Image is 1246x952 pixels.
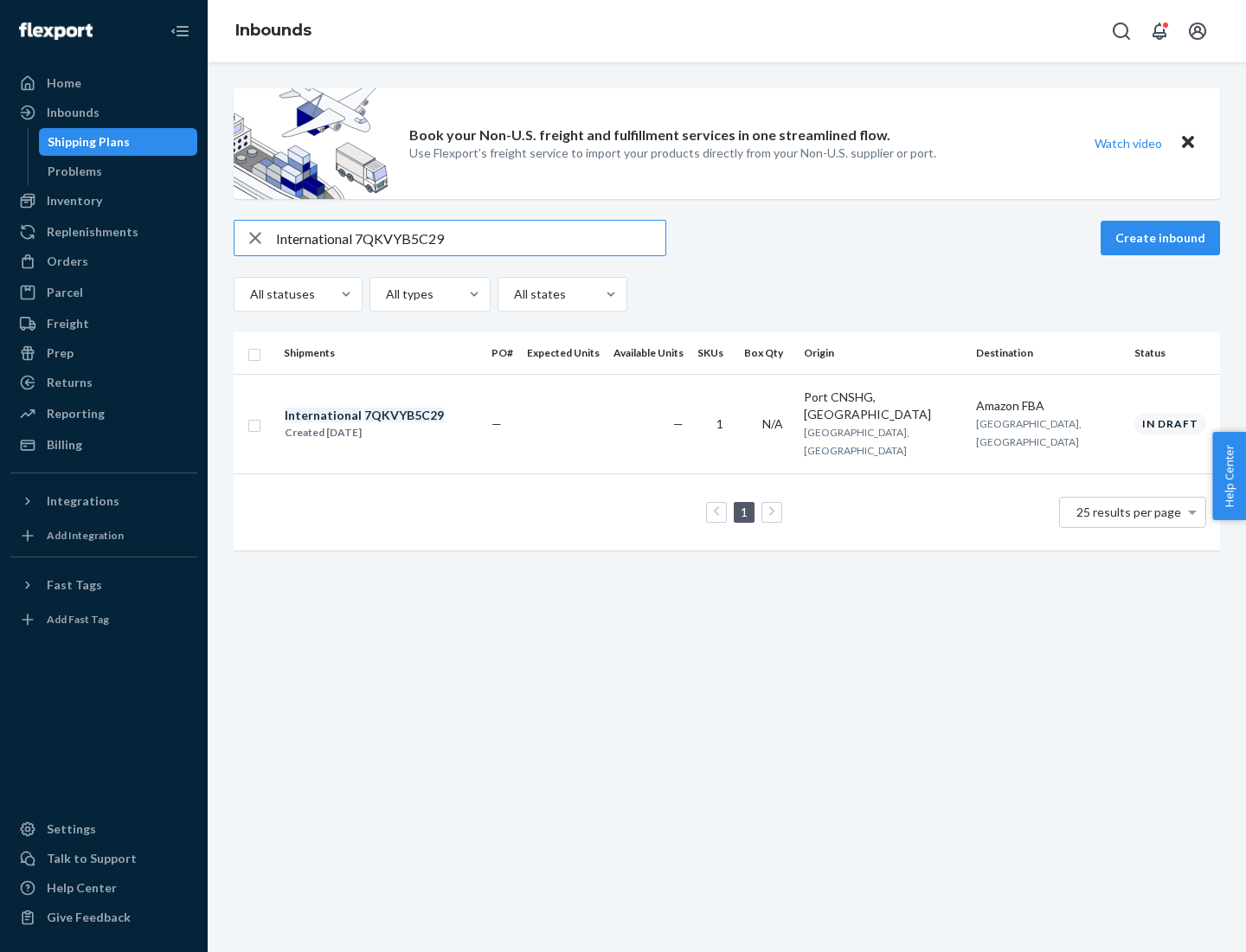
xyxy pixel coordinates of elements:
[673,416,684,431] span: —
[804,426,909,457] span: [GEOGRAPHIC_DATA], [GEOGRAPHIC_DATA]
[485,332,520,374] th: PO#
[1104,14,1139,48] button: Open Search Box
[409,145,936,162] p: Use Flexport’s freight service to import your products directly from your Non-U.S. supplier or port.
[47,909,131,926] div: Give Feedback
[47,253,88,270] div: Orders
[10,99,197,126] a: Inbounds
[10,187,197,215] a: Inventory
[10,369,197,396] a: Returns
[19,23,93,40] img: Flexport logo
[10,606,197,634] a: Add Fast Tag
[10,845,197,872] a: Talk to Support
[716,416,723,431] span: 1
[10,339,197,367] a: Prep
[235,21,311,40] a: Inbounds
[1177,131,1199,156] button: Close
[10,400,197,428] a: Reporting
[1101,221,1220,255] button: Create inbound
[48,163,102,180] div: Problems
[976,417,1082,448] span: [GEOGRAPHIC_DATA], [GEOGRAPHIC_DATA]
[10,522,197,550] a: Add Integration
[47,104,100,121] div: Inbounds
[804,389,962,423] div: Port CNSHG, [GEOGRAPHIC_DATA]
[222,6,325,56] ol: breadcrumbs
[520,332,607,374] th: Expected Units
[10,218,197,246] a: Replenishments
[47,223,138,241] div: Replenishments
[1076,505,1181,519] span: 25 results per page
[409,125,890,145] p: Book your Non-U.S. freight and fulfillment services in one streamlined flow.
[512,286,514,303] input: All states
[10,571,197,599] button: Fast Tags
[39,128,198,156] a: Shipping Plans
[276,221,665,255] input: Search inbounds by name, destination, msku...
[969,332,1127,374] th: Destination
[737,505,751,519] a: Page 1 is your current page
[47,820,96,838] div: Settings
[1134,413,1206,434] div: In draft
[285,408,362,422] em: International
[491,416,502,431] span: —
[10,248,197,275] a: Orders
[39,158,198,185] a: Problems
[47,315,89,332] div: Freight
[690,332,737,374] th: SKUs
[607,332,690,374] th: Available Units
[10,279,197,306] a: Parcel
[47,612,109,627] div: Add Fast Tag
[47,284,83,301] div: Parcel
[10,874,197,902] a: Help Center
[797,332,969,374] th: Origin
[47,528,124,543] div: Add Integration
[384,286,386,303] input: All types
[47,850,137,867] div: Talk to Support
[48,133,130,151] div: Shipping Plans
[976,397,1121,415] div: Amazon FBA
[47,436,82,453] div: Billing
[248,286,250,303] input: All statuses
[47,492,119,510] div: Integrations
[163,14,197,48] button: Close Navigation
[47,74,81,92] div: Home
[10,431,197,459] a: Billing
[10,904,197,931] button: Give Feedback
[1180,14,1215,48] button: Open account menu
[762,416,783,431] span: N/A
[47,576,102,594] div: Fast Tags
[277,332,485,374] th: Shipments
[10,815,197,843] a: Settings
[1142,14,1177,48] button: Open notifications
[364,408,444,422] em: 7QKVYB5C29
[10,487,197,515] button: Integrations
[47,344,74,362] div: Prep
[1083,131,1173,156] button: Watch video
[47,192,102,209] div: Inventory
[10,310,197,338] a: Freight
[10,69,197,97] a: Home
[1127,332,1220,374] th: Status
[285,424,444,441] div: Created [DATE]
[1212,432,1246,520] button: Help Center
[47,405,105,422] div: Reporting
[47,374,93,391] div: Returns
[47,879,117,897] div: Help Center
[737,332,797,374] th: Box Qty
